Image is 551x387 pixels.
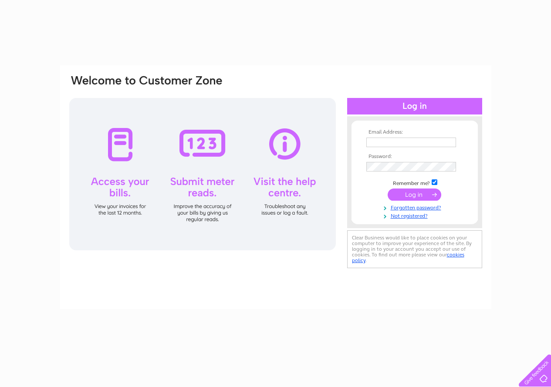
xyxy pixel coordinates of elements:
[366,203,465,211] a: Forgotten password?
[364,178,465,187] td: Remember me?
[364,129,465,135] th: Email Address:
[364,154,465,160] th: Password:
[388,188,441,201] input: Submit
[347,230,482,268] div: Clear Business would like to place cookies on your computer to improve your experience of the sit...
[352,252,464,263] a: cookies policy
[366,211,465,219] a: Not registered?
